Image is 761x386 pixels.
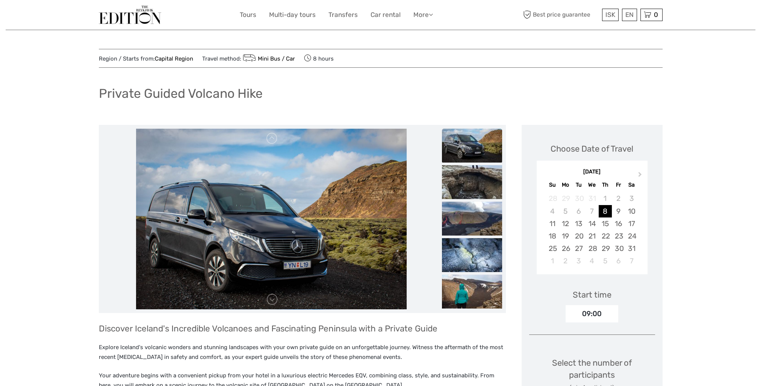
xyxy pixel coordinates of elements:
div: Choose Sunday, January 18th, 2026 [546,230,559,242]
div: Not available Sunday, January 4th, 2026 [546,205,559,217]
div: Fr [612,180,625,190]
div: Choose Saturday, January 10th, 2026 [625,205,638,217]
div: Sa [625,180,638,190]
img: 4cf90940d33c415496179d02ee695b91_slider_thumbnail.jpeg [442,165,502,199]
div: Choose Thursday, January 15th, 2026 [599,217,612,230]
div: Choose Saturday, February 7th, 2026 [625,255,638,267]
div: Su [546,180,559,190]
span: Best price guarantee [522,9,600,21]
a: Mini Bus / Car [241,55,295,62]
p: We're away right now. Please check back later! [11,13,85,19]
div: Th [599,180,612,190]
div: [DATE] [537,168,648,176]
div: Not available Wednesday, December 31st, 2025 [585,192,598,205]
div: Choose Saturday, January 24th, 2026 [625,230,638,242]
div: Tu [572,180,585,190]
div: Choose Thursday, January 22nd, 2026 [599,230,612,242]
a: Multi-day tours [269,9,316,20]
div: We [585,180,598,190]
span: Region / Starts from: [99,55,193,63]
div: Choose Wednesday, January 28th, 2026 [585,242,598,255]
div: Mo [559,180,572,190]
div: month 2026-01 [539,192,645,267]
div: Not available Wednesday, January 7th, 2026 [585,205,598,217]
div: Not available Saturday, January 3rd, 2026 [625,192,638,205]
div: Choose Wednesday, February 4th, 2026 [585,255,598,267]
img: 2a2e9caa9e084547aa50668d3e7065d8_slider_thumbnail.jpeg [442,202,502,236]
a: Capital Region [155,55,193,62]
p: Explore Iceland's volcanic wonders and stunning landscapes with your own private guide on an unfo... [99,343,506,362]
div: Start time [573,289,611,301]
div: Choose Sunday, January 25th, 2026 [546,242,559,255]
div: Choose Date of Travel [551,143,633,155]
div: Choose Friday, January 30th, 2026 [612,242,625,255]
div: Not available Sunday, December 28th, 2025 [546,192,559,205]
div: Not available Friday, January 2nd, 2026 [612,192,625,205]
div: Choose Friday, January 9th, 2026 [612,205,625,217]
span: 8 hours [304,53,334,64]
div: Not available Thursday, January 1st, 2026 [599,192,612,205]
div: Choose Friday, January 16th, 2026 [612,217,625,230]
button: Open LiveChat chat widget [86,12,95,21]
div: Choose Monday, January 12th, 2026 [559,217,572,230]
span: Travel method: [202,53,295,64]
div: Choose Tuesday, January 13th, 2026 [572,217,585,230]
h3: Discover Iceland's Incredible Volcanoes and Fascinating Peninsula with a Private Guide [99,324,506,334]
h1: Private Guided Volcano Hike [99,86,263,101]
div: Not available Tuesday, January 6th, 2026 [572,205,585,217]
div: Choose Monday, January 19th, 2026 [559,230,572,242]
a: Tours [240,9,256,20]
img: 95d054835d8e48409441f63785018089_slider_thumbnail.jpeg [442,275,502,308]
div: Choose Tuesday, January 20th, 2026 [572,230,585,242]
div: Choose Wednesday, January 21st, 2026 [585,230,598,242]
div: 09:00 [566,305,618,322]
div: Choose Wednesday, January 14th, 2026 [585,217,598,230]
button: Next Month [635,170,647,182]
div: Choose Tuesday, January 27th, 2026 [572,242,585,255]
img: 7f5de181663546719fc09c9fcb88a80d_main_slider.jpeg [136,129,407,309]
div: Choose Saturday, January 31st, 2026 [625,242,638,255]
div: Choose Saturday, January 17th, 2026 [625,217,638,230]
img: 7f5de181663546719fc09c9fcb88a80d_slider_thumbnail.jpeg [442,129,502,163]
img: b565fad7bd2642bebfd35ecda81e316c_slider_thumbnail.jpeg [442,238,502,272]
a: More [413,9,433,20]
div: Not available Tuesday, December 30th, 2025 [572,192,585,205]
a: Car rental [371,9,401,20]
div: Choose Tuesday, February 3rd, 2026 [572,255,585,267]
div: Choose Monday, February 2nd, 2026 [559,255,572,267]
div: Not available Monday, December 29th, 2025 [559,192,572,205]
div: Choose Monday, January 26th, 2026 [559,242,572,255]
span: ISK [605,11,615,18]
div: Choose Friday, February 6th, 2026 [612,255,625,267]
div: Choose Thursday, January 8th, 2026 [599,205,612,217]
div: EN [622,9,637,21]
div: Choose Sunday, January 11th, 2026 [546,217,559,230]
div: Not available Monday, January 5th, 2026 [559,205,572,217]
div: Choose Thursday, January 29th, 2026 [599,242,612,255]
span: 0 [653,11,659,18]
div: Choose Thursday, February 5th, 2026 [599,255,612,267]
img: The Reykjavík Edition [99,6,161,24]
div: Choose Sunday, February 1st, 2026 [546,255,559,267]
a: Transfers [328,9,358,20]
div: Choose Friday, January 23rd, 2026 [612,230,625,242]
